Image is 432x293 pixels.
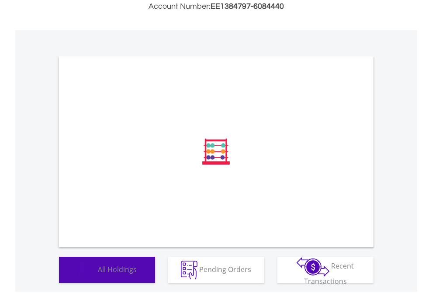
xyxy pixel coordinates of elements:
[277,257,373,283] button: Recent Transactions
[59,257,155,283] button: All Holdings
[297,257,329,276] img: transactions-zar-wht.png
[199,264,251,274] span: Pending Orders
[98,264,137,274] span: All Holdings
[211,2,284,10] span: EE1384797-6084440
[77,261,96,279] img: holdings-wht.png
[59,0,373,13] h3: Account Number:
[168,257,264,283] button: Pending Orders
[181,261,197,279] img: pending_instructions-wht.png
